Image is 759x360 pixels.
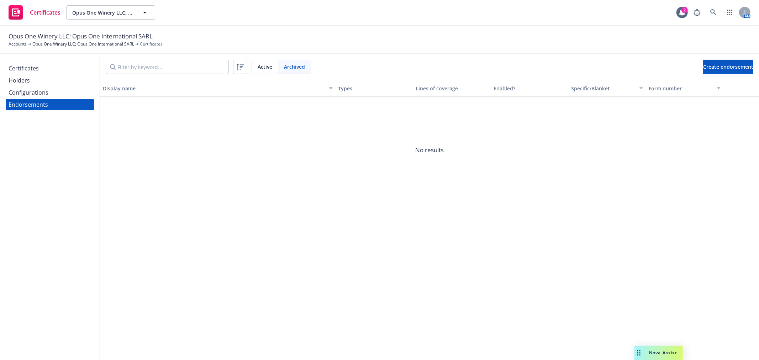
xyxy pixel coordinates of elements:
[723,5,737,20] a: Switch app
[9,99,48,110] div: Endorsements
[30,10,60,15] span: Certificates
[32,41,134,47] a: Opus One Winery LLC; Opus One International SARL
[9,41,27,47] a: Accounts
[140,41,163,47] span: Certificates
[336,80,413,97] button: Types
[258,63,272,70] span: Active
[690,5,704,20] a: Report a Bug
[103,85,325,92] div: Display name
[634,346,683,360] button: Nova Assist
[703,63,753,70] span: Create endorsement
[681,7,688,13] div: 2
[9,63,39,74] div: Certificates
[413,80,491,97] button: Lines of coverage
[6,87,94,98] a: Configurations
[6,63,94,74] a: Certificates
[6,2,63,22] a: Certificates
[284,63,305,70] span: Archived
[706,5,721,20] a: Search
[634,346,643,360] div: Drag to move
[9,87,48,98] div: Configurations
[9,75,30,86] div: Holders
[100,97,759,203] span: No results
[338,85,410,92] div: Types
[9,32,153,41] span: Opus One Winery LLC; Opus One International SARL
[72,9,134,16] span: Opus One Winery LLC; Opus One International SARL
[649,85,713,92] div: Form number
[6,99,94,110] a: Endorsements
[703,60,753,74] button: Create endorsement
[646,80,723,97] button: Form number
[491,80,568,97] button: Enabled?
[106,60,229,74] input: Filter by keyword...
[6,75,94,86] a: Holders
[571,85,635,92] div: Specific/Blanket
[568,80,646,97] button: Specific/Blanket
[66,5,155,20] button: Opus One Winery LLC; Opus One International SARL
[649,350,677,356] span: Nova Assist
[100,80,336,97] button: Display name
[416,85,488,92] div: Lines of coverage
[494,85,565,92] div: Enabled?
